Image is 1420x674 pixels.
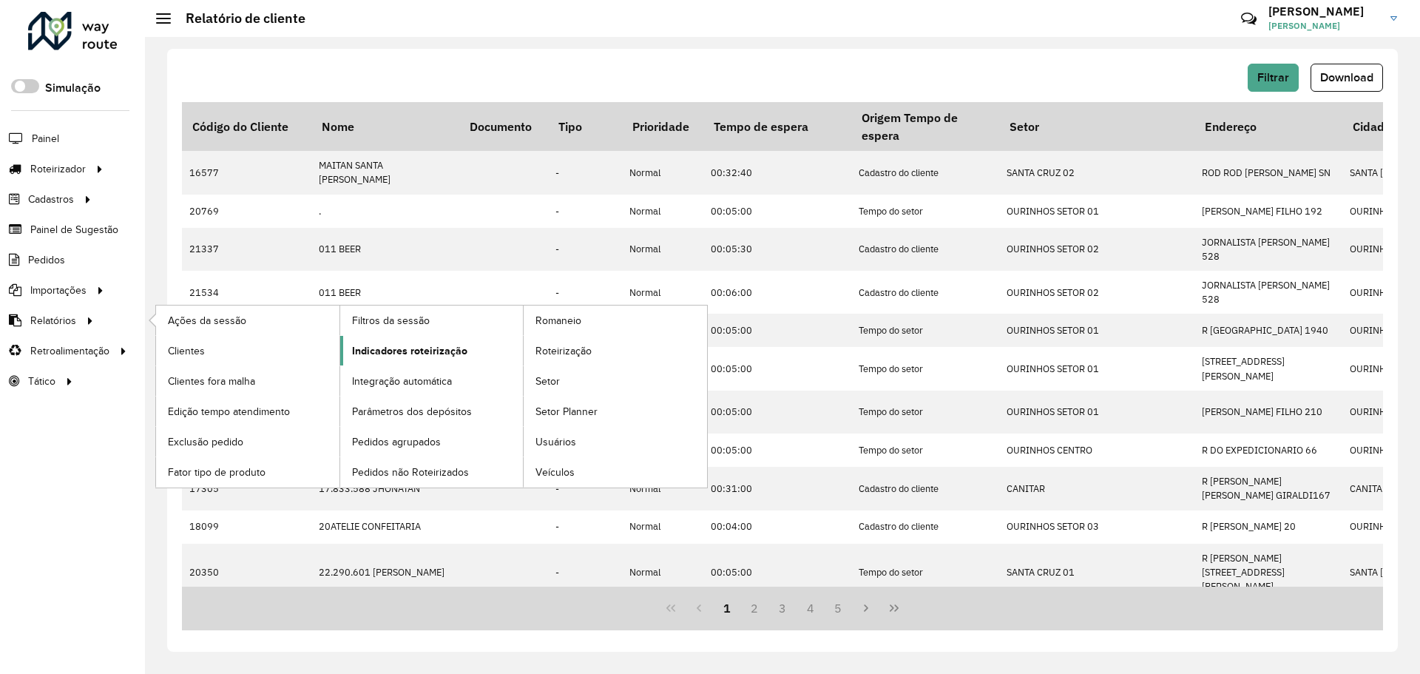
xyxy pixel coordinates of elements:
[30,161,86,177] span: Roteirizador
[999,102,1194,151] th: Setor
[703,195,851,228] td: 00:05:00
[1268,4,1379,18] h3: [PERSON_NAME]
[851,314,999,347] td: Tempo do setor
[622,510,703,544] td: Normal
[851,271,999,314] td: Cadastro do cliente
[622,271,703,314] td: Normal
[30,343,109,359] span: Retroalimentação
[999,467,1194,510] td: CANITAR
[156,366,339,396] a: Clientes fora malha
[168,313,246,328] span: Ações da sessão
[182,151,311,194] td: 16577
[311,228,459,271] td: 011 BEER
[851,467,999,510] td: Cadastro do cliente
[703,434,851,467] td: 00:05:00
[168,434,243,450] span: Exclusão pedido
[851,434,999,467] td: Tempo do setor
[548,102,622,151] th: Tipo
[535,313,581,328] span: Romaneio
[852,594,880,622] button: Next Page
[182,271,311,314] td: 21534
[28,374,55,389] span: Tático
[352,434,441,450] span: Pedidos agrupados
[740,594,768,622] button: 2
[535,465,575,480] span: Veículos
[880,594,908,622] button: Last Page
[156,306,339,335] a: Ações da sessão
[999,314,1194,347] td: OURINHOS SETOR 01
[999,228,1194,271] td: OURINHOS SETOR 02
[1194,347,1342,390] td: [STREET_ADDRESS][PERSON_NAME]
[851,347,999,390] td: Tempo do setor
[1268,19,1379,33] span: [PERSON_NAME]
[352,465,469,480] span: Pedidos não Roteirizados
[182,544,311,601] td: 20350
[1194,544,1342,601] td: R [PERSON_NAME][STREET_ADDRESS][PERSON_NAME]
[1233,3,1265,35] a: Contato Rápido
[535,343,592,359] span: Roteirização
[999,391,1194,434] td: OURINHOS SETOR 01
[548,271,622,314] td: -
[311,544,459,601] td: 22.290.601 [PERSON_NAME]
[156,397,339,426] a: Edição tempo atendimento
[851,544,999,601] td: Tempo do setor
[535,404,598,419] span: Setor Planner
[311,102,459,151] th: Nome
[311,195,459,228] td: .
[32,131,59,146] span: Painel
[1311,64,1383,92] button: Download
[1194,271,1342,314] td: JORNALISTA [PERSON_NAME] 528
[703,228,851,271] td: 00:05:30
[30,222,118,237] span: Painel de Sugestão
[851,102,999,151] th: Origem Tempo de espera
[311,151,459,194] td: MAITAN SANTA [PERSON_NAME]
[524,366,707,396] a: Setor
[1194,391,1342,434] td: [PERSON_NAME] FILHO 210
[703,510,851,544] td: 00:04:00
[703,102,851,151] th: Tempo de espera
[548,151,622,194] td: -
[622,151,703,194] td: Normal
[797,594,825,622] button: 4
[156,336,339,365] a: Clientes
[182,195,311,228] td: 20769
[182,102,311,151] th: Código do Cliente
[999,195,1194,228] td: OURINHOS SETOR 01
[168,374,255,389] span: Clientes fora malha
[703,544,851,601] td: 00:05:00
[548,544,622,601] td: -
[622,195,703,228] td: Normal
[703,151,851,194] td: 00:32:40
[1248,64,1299,92] button: Filtrar
[1194,510,1342,544] td: R [PERSON_NAME] 20
[1194,467,1342,510] td: R [PERSON_NAME] [PERSON_NAME] GIRALDI167
[340,366,524,396] a: Integração automática
[168,343,205,359] span: Clientes
[622,102,703,151] th: Prioridade
[340,306,524,335] a: Filtros da sessão
[311,510,459,544] td: 20ATELIE CONFEITARIA
[1194,434,1342,467] td: R DO EXPEDICIONARIO 66
[30,313,76,328] span: Relatórios
[311,467,459,510] td: 17.833.588 JHONATAN
[999,434,1194,467] td: OURINHOS CENTRO
[30,283,87,298] span: Importações
[340,457,524,487] a: Pedidos não Roteirizados
[999,271,1194,314] td: OURINHOS SETOR 02
[28,252,65,268] span: Pedidos
[1194,102,1342,151] th: Endereço
[548,228,622,271] td: -
[825,594,853,622] button: 5
[768,594,797,622] button: 3
[1320,71,1373,84] span: Download
[622,544,703,601] td: Normal
[703,271,851,314] td: 00:06:00
[713,594,741,622] button: 1
[352,404,472,419] span: Parâmetros dos depósitos
[548,510,622,544] td: -
[171,10,305,27] h2: Relatório de cliente
[1194,228,1342,271] td: JORNALISTA [PERSON_NAME] 528
[340,427,524,456] a: Pedidos agrupados
[622,228,703,271] td: Normal
[340,336,524,365] a: Indicadores roteirização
